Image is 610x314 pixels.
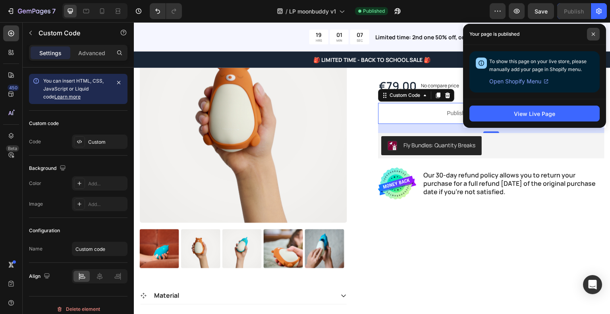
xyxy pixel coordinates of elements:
[43,78,104,100] span: You can insert HTML, CSS, JavaScript or Liquid code
[29,138,41,145] div: Code
[52,6,56,16] p: 7
[564,7,584,15] div: Publish
[39,49,62,57] p: Settings
[29,227,60,234] div: Configuration
[6,145,19,152] div: Beta
[134,22,610,314] iframe: Design area
[88,139,125,146] div: Custom
[29,271,52,282] div: Align
[254,69,288,77] div: Custom Code
[56,304,100,314] div: Delete element
[557,3,591,19] button: Publish
[8,85,19,91] div: 450
[78,49,105,57] p: Advanced
[583,275,602,294] div: Open Intercom Messenger
[289,7,336,15] span: LP moonbuddy v1
[244,56,284,71] div: €79,00
[254,119,263,128] img: CL-l7ZTisoYDEAE=.png
[29,120,59,127] div: Custom code
[514,110,555,118] div: View Live Page
[39,28,106,38] p: Custom Code
[29,200,43,208] div: Image
[290,149,470,173] p: Our 30-day refund policy allows you to return your purchase for a full refund [DATE] of the origi...
[287,61,325,66] p: No compare price
[29,163,68,174] div: Background
[535,8,548,15] span: Save
[363,8,385,15] span: Published
[270,119,342,127] div: Fly Bundles: Quantity Breaks
[528,3,554,19] button: Save
[88,201,125,208] div: Add...
[489,77,541,86] span: Open Shopify Menu
[150,3,182,19] div: Undo/Redo
[54,94,81,100] a: Learn more
[469,30,519,38] p: Your page is published
[3,3,59,19] button: 7
[286,7,288,15] span: /
[244,87,471,95] p: Publish the page to see the content.
[247,114,348,133] button: Fly Bundles: Quantity Breaks
[88,180,125,187] div: Add...
[29,180,41,187] div: Color
[244,145,282,177] img: gempages_580901900958827433-4000f0a8-1d9c-41fd-8d2b-1657c3af99bd.svg
[469,106,600,121] button: View Live Page
[29,245,42,252] div: Name
[489,58,587,72] span: To show this page on your live store, please manually add your page in Shopify menu.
